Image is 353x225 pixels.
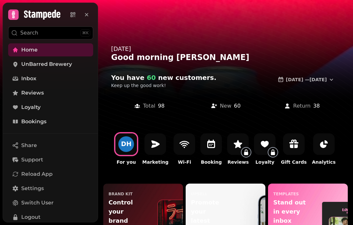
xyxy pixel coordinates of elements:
[144,74,156,82] span: 60
[8,72,93,85] a: Inbox
[272,73,340,86] button: [DATE] —[DATE]
[21,199,54,207] span: Switch User
[8,182,93,195] a: Settings
[8,101,93,114] a: Loyalty
[111,44,340,53] div: [DATE]
[201,159,222,165] p: Booking
[8,211,93,224] button: Logout
[281,159,307,165] p: Gift Cards
[21,185,44,192] span: Settings
[256,159,275,165] p: Loyalty
[117,159,136,165] p: For you
[8,139,93,152] button: Share
[21,60,72,68] span: UnBarred Brewery
[21,75,36,82] span: Inbox
[121,141,131,147] div: D H
[111,82,270,89] p: Keep up the good work!
[191,191,208,197] p: upsell
[286,77,327,82] span: [DATE] — [DATE]
[227,159,249,165] p: Reviews
[8,115,93,128] a: Bookings
[21,142,37,149] span: Share
[178,159,191,165] p: Wi-Fi
[312,159,335,165] p: Analytics
[8,58,93,71] a: UnBarred Brewery
[21,46,38,54] span: Home
[111,73,237,82] h2: You have new customer s .
[80,29,90,37] div: ⌘K
[8,196,93,209] button: Switch User
[21,156,43,164] span: Support
[21,213,41,221] span: Logout
[111,52,340,63] div: Good morning [PERSON_NAME]
[21,103,41,111] span: Loyalty
[8,86,93,99] a: Reviews
[142,159,168,165] p: Marketing
[8,153,93,166] button: Support
[109,191,133,197] p: Brand Kit
[20,29,38,37] p: Search
[8,26,93,39] button: Search⌘K
[8,43,93,56] a: Home
[21,89,44,97] span: Reviews
[8,168,93,181] button: Reload App
[21,118,46,126] span: Bookings
[21,170,53,178] span: Reload App
[273,191,299,197] p: templates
